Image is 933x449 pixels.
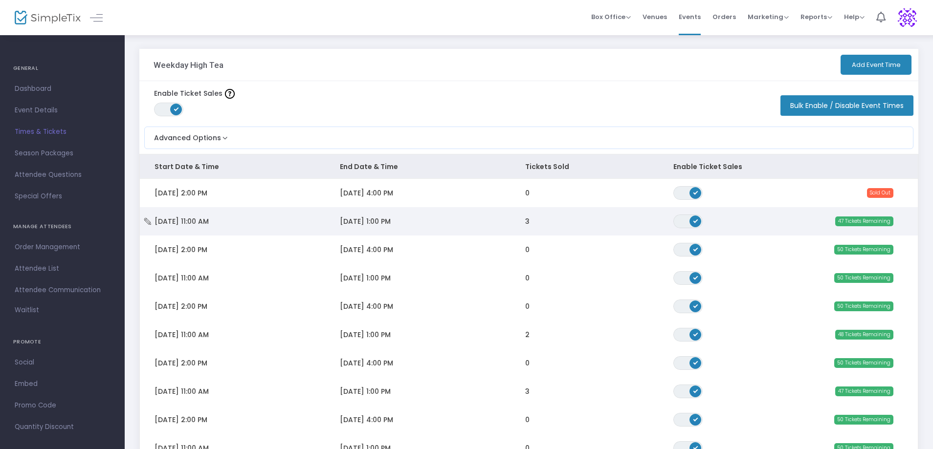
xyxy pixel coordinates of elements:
[340,330,391,340] span: [DATE] 1:00 PM
[13,332,111,352] h4: PROMOTE
[525,188,530,198] span: 0
[834,358,893,368] span: 50 Tickets Remaining
[800,12,832,21] span: Reports
[155,216,209,226] span: [DATE] 11:00 AM
[525,415,530,425] span: 0
[155,386,209,396] span: [DATE] 11:00 AM
[340,415,393,425] span: [DATE] 4:00 PM
[693,360,698,364] span: ON
[15,399,110,412] span: Promo Code
[15,147,110,160] span: Season Packages
[340,216,391,226] span: [DATE] 1:00 PM
[525,301,530,311] span: 0
[155,415,207,425] span: [DATE] 2:00 PM
[15,104,110,117] span: Event Details
[340,358,393,368] span: [DATE] 4:00 PM
[155,330,209,340] span: [DATE] 11:00 AM
[15,378,110,390] span: Embed
[15,262,110,275] span: Attendee List
[15,284,110,297] span: Attendee Communication
[15,83,110,95] span: Dashboard
[15,421,110,433] span: Quantity Discount
[155,273,209,283] span: [DATE] 11:00 AM
[13,59,111,78] h4: GENERAL
[867,188,893,198] span: Sold Out
[15,169,110,181] span: Attendee Questions
[174,107,179,111] span: ON
[835,216,893,226] span: 47 Tickets Remaining
[340,245,393,255] span: [DATE] 4:00 PM
[154,88,235,99] label: Enable Ticket Sales
[712,4,736,29] span: Orders
[693,331,698,336] span: ON
[834,301,893,311] span: 50 Tickets Remaining
[325,154,511,179] th: End Date & Time
[225,89,235,99] img: question-mark
[15,241,110,254] span: Order Management
[693,190,698,194] span: ON
[693,416,698,421] span: ON
[13,217,111,236] h4: MANAGE ATTENDEES
[340,301,393,311] span: [DATE] 4:00 PM
[15,126,110,138] span: Times & Tickets
[591,12,631,21] span: Box Office
[834,245,893,255] span: 50 Tickets Remaining
[780,95,913,116] button: Bulk Enable / Disable Event Times
[525,358,530,368] span: 0
[511,154,659,179] th: Tickets Sold
[748,12,789,21] span: Marketing
[834,415,893,425] span: 50 Tickets Remaining
[340,273,391,283] span: [DATE] 1:00 PM
[659,154,770,179] th: Enable Ticket Sales
[525,245,530,255] span: 0
[155,358,207,368] span: [DATE] 2:00 PM
[155,245,207,255] span: [DATE] 2:00 PM
[340,386,391,396] span: [DATE] 1:00 PM
[693,246,698,251] span: ON
[525,386,530,396] span: 3
[643,4,667,29] span: Venues
[693,388,698,393] span: ON
[155,301,207,311] span: [DATE] 2:00 PM
[834,273,893,283] span: 50 Tickets Remaining
[15,305,39,315] span: Waitlist
[15,356,110,369] span: Social
[525,330,530,340] span: 2
[693,303,698,308] span: ON
[844,12,865,21] span: Help
[154,60,223,70] h3: Weekday High Tea
[693,275,698,279] span: ON
[15,190,110,203] span: Special Offers
[155,188,207,198] span: [DATE] 2:00 PM
[140,154,325,179] th: Start Date & Time
[145,127,230,143] button: Advanced Options
[835,386,893,396] span: 47 Tickets Remaining
[340,188,393,198] span: [DATE] 4:00 PM
[679,4,701,29] span: Events
[693,218,698,223] span: ON
[525,273,530,283] span: 0
[841,55,911,75] button: Add Event Time
[835,330,893,340] span: 48 Tickets Remaining
[525,216,530,226] span: 3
